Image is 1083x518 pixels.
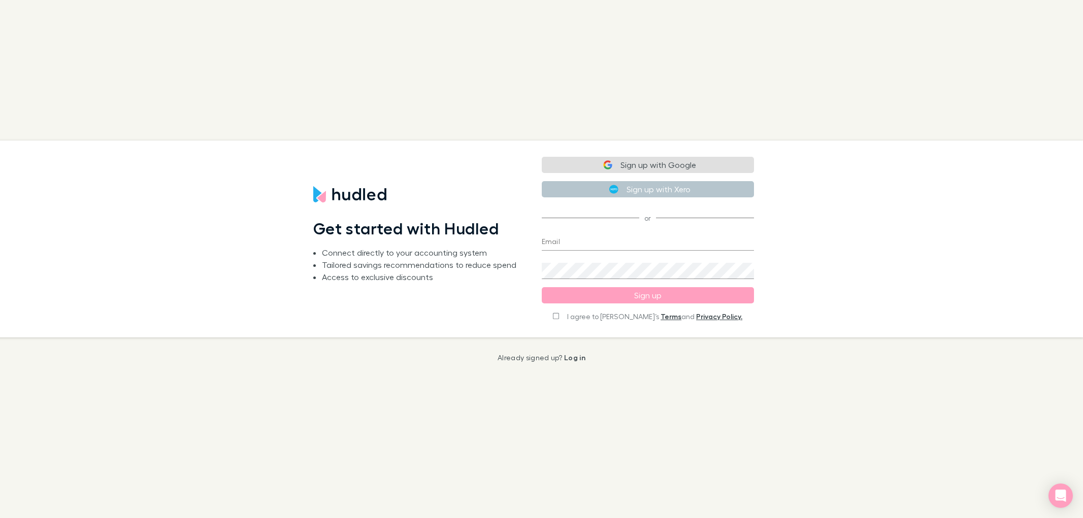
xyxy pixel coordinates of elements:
[564,353,585,362] a: Log in
[498,354,585,362] p: Already signed up?
[696,312,742,321] a: Privacy Policy.
[661,312,681,321] a: Terms
[609,185,618,194] img: Xero's logo
[322,271,516,283] li: Access to exclusive discounts
[322,247,516,259] li: Connect directly to your accounting system
[567,312,742,322] span: I agree to [PERSON_NAME]’s and
[542,287,754,303] button: Sign up
[322,259,516,271] li: Tailored savings recommendations to reduce spend
[313,186,386,202] img: Hudled's Logo
[1048,484,1073,508] div: Open Intercom Messenger
[603,160,612,169] img: Google logo
[542,157,754,173] button: Sign up with Google
[542,181,754,197] button: Sign up with Xero
[313,219,499,238] h1: Get started with Hudled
